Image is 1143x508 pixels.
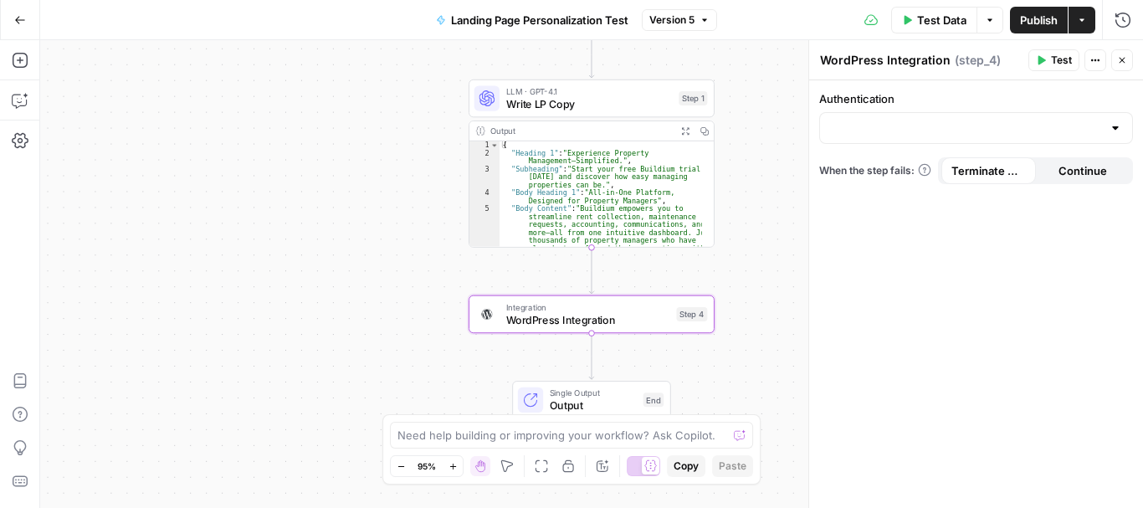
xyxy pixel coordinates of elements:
div: Step 4 [676,307,707,321]
a: When the step fails: [819,163,931,178]
div: Output [490,125,671,137]
g: Edge from start to step_1 [589,32,594,78]
div: Single OutputOutputEnd [469,381,715,419]
span: Copy [674,459,699,474]
div: 1 [469,141,500,149]
button: Copy [667,455,705,477]
span: Output [550,398,637,413]
g: Edge from step_4 to end [589,333,594,379]
span: ( step_4 ) [955,52,1001,69]
button: Test [1028,49,1079,71]
div: Step 1 [679,91,707,105]
img: WordPress%20logotype.png [479,306,495,322]
span: Terminate Workflow [951,162,1026,179]
span: Integration [506,300,670,313]
span: Test Data [917,12,966,28]
button: Continue [1036,157,1130,184]
div: 4 [469,189,500,205]
div: IntegrationWordPress IntegrationStep 4 [469,295,715,334]
button: Landing Page Personalization Test [426,7,638,33]
button: Version 5 [642,9,717,31]
g: Edge from step_1 to step_4 [589,248,594,294]
label: Authentication [819,90,1133,107]
textarea: WordPress Integration [820,52,951,69]
span: Paste [719,459,746,474]
span: 95% [418,459,436,473]
span: Toggle code folding, rows 1 through 9 [490,141,499,149]
span: Single Output [550,387,637,399]
button: Paste [712,455,753,477]
div: 3 [469,165,500,188]
span: LLM · GPT-4.1 [506,85,673,97]
span: Landing Page Personalization Test [451,12,628,28]
div: 5 [469,205,500,260]
button: Test Data [891,7,976,33]
span: Write LP Copy [506,96,673,112]
span: Test [1051,53,1072,68]
div: 2 [469,149,500,165]
span: Publish [1020,12,1058,28]
div: LLM · GPT-4.1Write LP CopyStep 1Output{ "Heading 1":"Experience Property Management—Simplified.",... [469,80,715,248]
span: WordPress Integration [506,312,670,328]
div: End [643,393,664,407]
span: Version 5 [649,13,695,28]
button: Publish [1010,7,1068,33]
span: Continue [1058,162,1107,179]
